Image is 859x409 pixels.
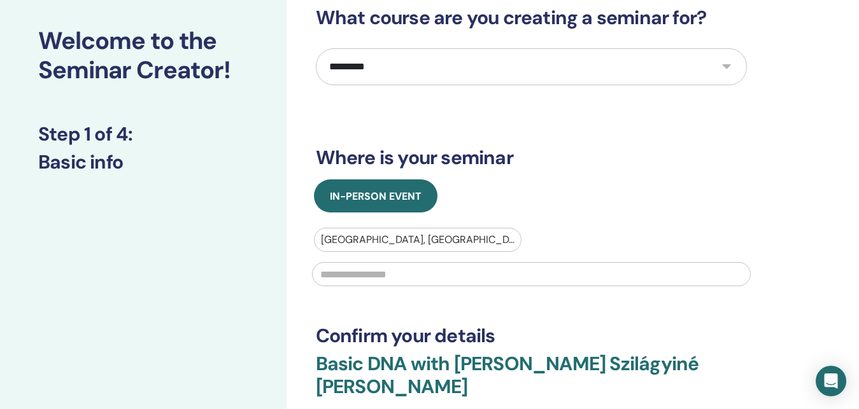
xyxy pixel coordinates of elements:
button: In-Person Event [314,179,437,212]
h3: Step 1 of 4 : [38,123,248,146]
h3: Basic info [38,151,248,174]
h3: What course are you creating a seminar for? [316,6,747,29]
div: Open Intercom Messenger [816,366,846,396]
h3: Confirm your details [316,324,747,347]
span: In-Person Event [330,190,422,203]
h3: Where is your seminar [316,146,747,169]
h2: Welcome to the Seminar Creator! [38,27,248,85]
